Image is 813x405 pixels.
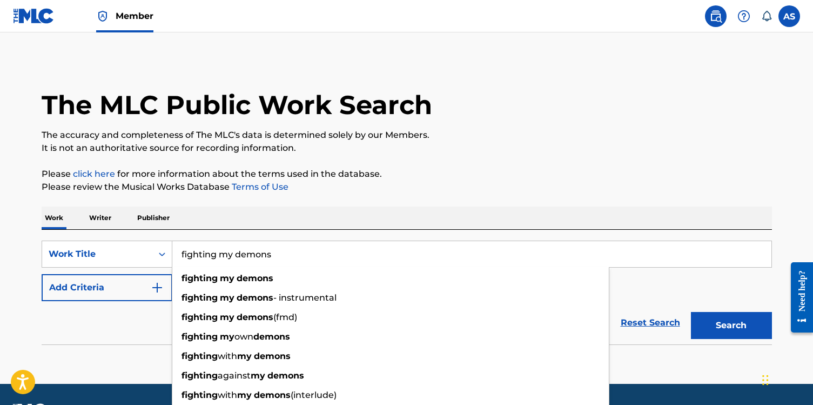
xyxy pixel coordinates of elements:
p: Please review the Musical Works Database [42,181,772,194]
div: Notifications [761,11,772,22]
span: with [218,390,237,400]
img: Top Rightsholder [96,10,109,23]
strong: fighting [182,351,218,361]
a: Terms of Use [230,182,288,192]
strong: my [220,273,234,283]
strong: demons [254,351,291,361]
p: It is not an authoritative source for recording information. [42,142,772,155]
iframe: Chat Widget [759,353,813,405]
img: search [709,10,722,23]
form: Search Form [42,241,772,344]
p: Work [42,207,66,229]
strong: demons [237,312,273,322]
strong: demons [237,273,273,283]
strong: my [220,331,234,342]
p: Writer [86,207,115,229]
strong: demons [267,370,304,381]
strong: fighting [182,273,218,283]
span: own [234,331,253,342]
h1: The MLC Public Work Search [42,89,432,121]
a: click here [73,169,115,179]
iframe: Resource Center [783,254,813,341]
strong: my [237,351,252,361]
div: Work Title [49,248,146,261]
strong: my [251,370,265,381]
strong: demons [254,390,291,400]
a: Reset Search [615,311,686,335]
div: User Menu [778,5,800,27]
span: - instrumental [273,293,337,303]
p: Please for more information about the terms used in the database. [42,168,772,181]
strong: my [220,312,234,322]
button: Search [691,312,772,339]
p: Publisher [134,207,173,229]
div: Help [733,5,755,27]
span: against [218,370,251,381]
img: help [737,10,750,23]
strong: fighting [182,370,218,381]
strong: my [220,293,234,303]
img: MLC Logo [13,8,55,24]
p: The accuracy and completeness of The MLC's data is determined solely by our Members. [42,129,772,142]
strong: my [237,390,252,400]
strong: fighting [182,390,218,400]
strong: fighting [182,312,218,322]
span: Member [116,10,153,22]
a: Public Search [705,5,727,27]
button: Add Criteria [42,274,172,301]
span: with [218,351,237,361]
strong: fighting [182,331,218,342]
strong: demons [253,331,290,342]
div: Drag [762,364,769,396]
img: 9d2ae6d4665cec9f34b9.svg [151,281,164,294]
span: (fmd) [273,312,297,322]
strong: demons [237,293,273,303]
strong: fighting [182,293,218,303]
span: (interlude) [291,390,337,400]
